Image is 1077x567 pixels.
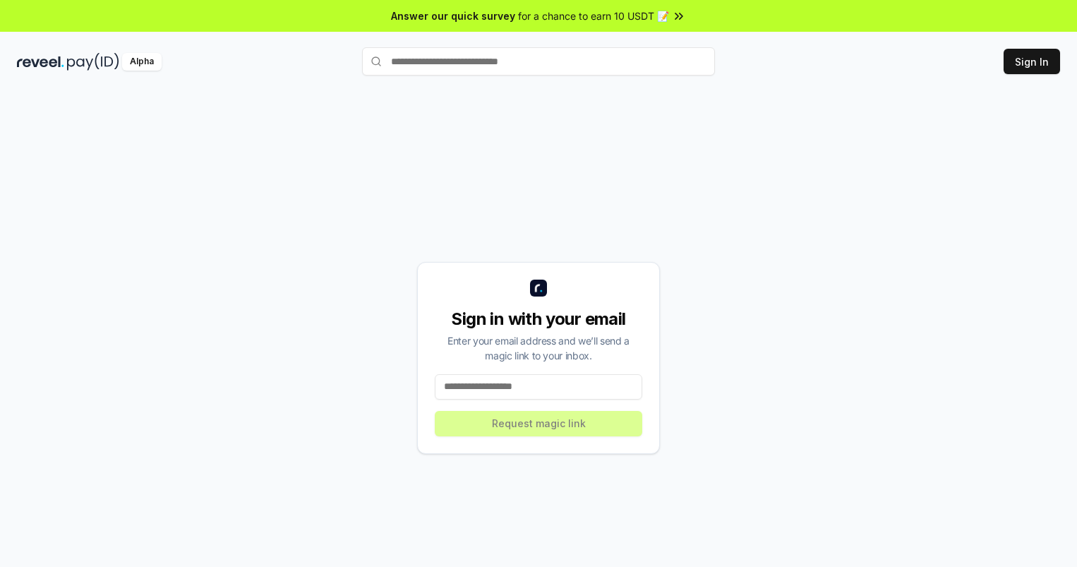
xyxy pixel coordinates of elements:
div: Sign in with your email [435,308,642,330]
img: logo_small [530,280,547,297]
div: Enter your email address and we’ll send a magic link to your inbox. [435,333,642,363]
button: Sign In [1004,49,1060,74]
span: for a chance to earn 10 USDT 📝 [518,8,669,23]
img: pay_id [67,53,119,71]
div: Alpha [122,53,162,71]
img: reveel_dark [17,53,64,71]
span: Answer our quick survey [391,8,515,23]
